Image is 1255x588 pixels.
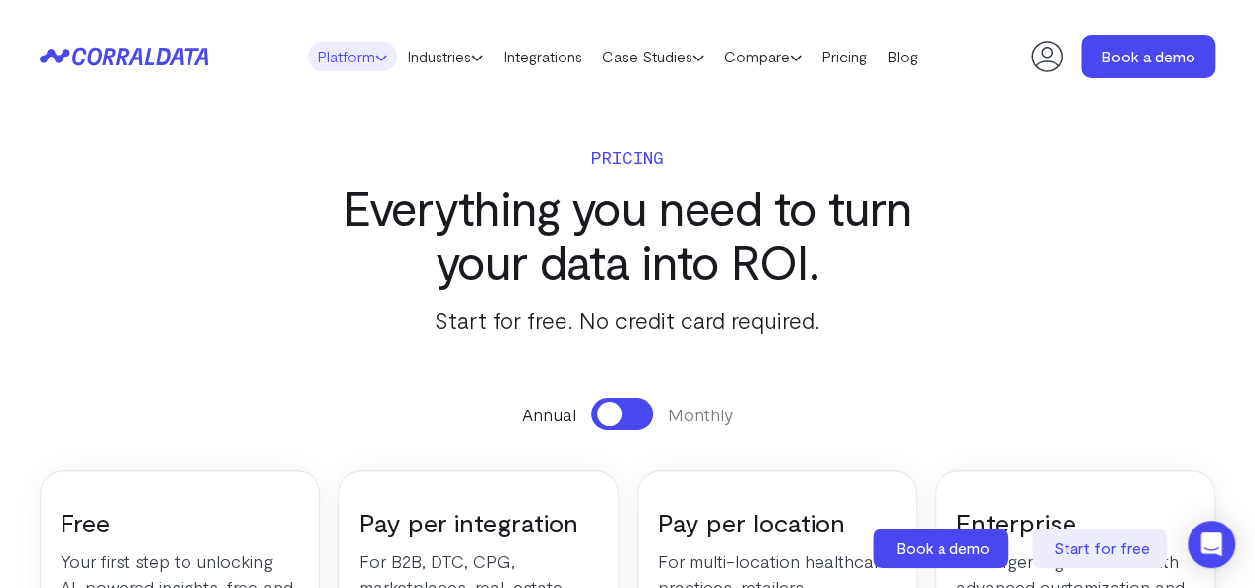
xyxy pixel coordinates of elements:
[308,42,397,71] a: Platform
[1081,35,1215,78] a: Book a demo
[359,506,598,538] h3: Pay per integration
[306,143,950,171] p: Pricing
[592,42,714,71] a: Case Studies
[955,506,1194,538] h3: Enterprise
[1032,529,1171,568] a: Start for free
[1054,538,1150,557] span: Start for free
[1188,521,1235,568] div: Open Intercom Messenger
[493,42,592,71] a: Integrations
[522,402,576,427] span: Annual
[714,42,812,71] a: Compare
[873,529,1012,568] a: Book a demo
[896,538,990,557] span: Book a demo
[61,506,300,538] h3: Free
[306,302,950,338] p: Start for free. No credit card required.
[306,180,950,288] h3: Everything you need to turn your data into ROI.
[397,42,493,71] a: Industries
[658,506,897,538] h3: Pay per location
[668,402,733,427] span: Monthly
[812,42,877,71] a: Pricing
[877,42,928,71] a: Blog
